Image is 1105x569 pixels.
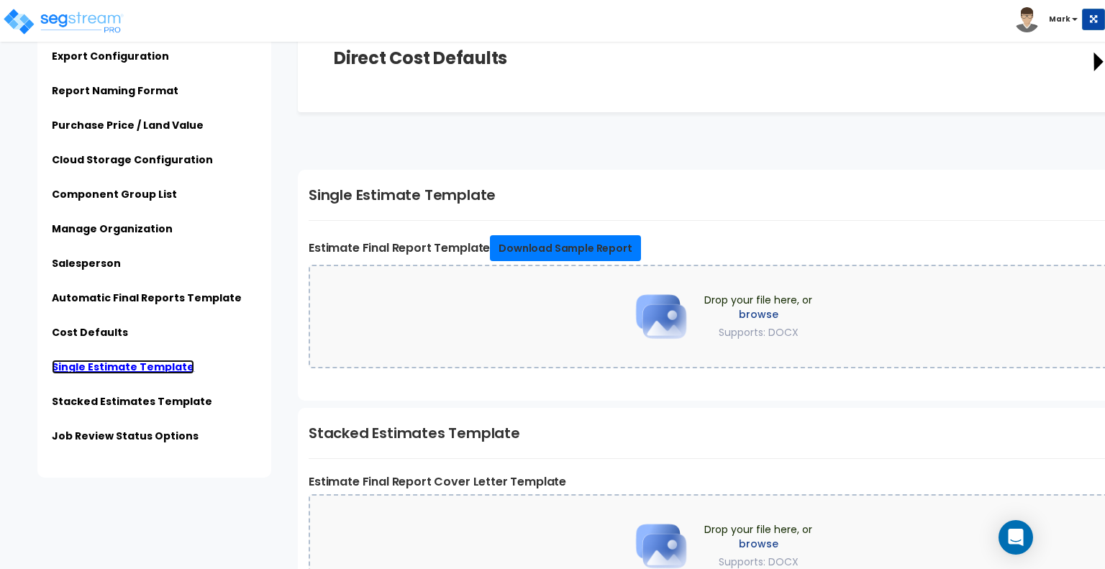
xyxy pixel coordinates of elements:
[52,153,213,167] a: Cloud Storage Configuration
[2,7,124,36] img: logo_pro_r.png
[52,222,173,236] a: Manage Organization
[625,281,697,352] img: Upload Icon
[719,325,799,340] span: Supports: DOCX
[52,325,128,340] a: Cost Defaults
[334,47,507,69] h1: Direct Cost Defaults
[704,537,812,551] label: browse
[52,187,177,201] a: Component Group List
[490,235,640,261] a: Download Sample Report
[52,49,169,63] a: Export Configuration
[52,360,194,374] a: Single Estimate Template
[52,291,242,305] a: Automatic Final Reports Template
[52,118,204,132] a: Purchase Price / Land Value
[52,83,178,98] a: Report Naming Format
[999,520,1033,555] div: Open Intercom Messenger
[1049,14,1070,24] b: Mark
[52,429,199,443] a: Job Review Status Options
[704,293,812,340] span: Drop your file here, or
[704,522,812,569] span: Drop your file here, or
[52,256,121,270] a: Salesperson
[1014,7,1040,32] img: avatar.png
[704,307,812,322] label: browse
[719,555,799,569] span: Supports: DOCX
[52,394,212,409] a: Stacked Estimates Template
